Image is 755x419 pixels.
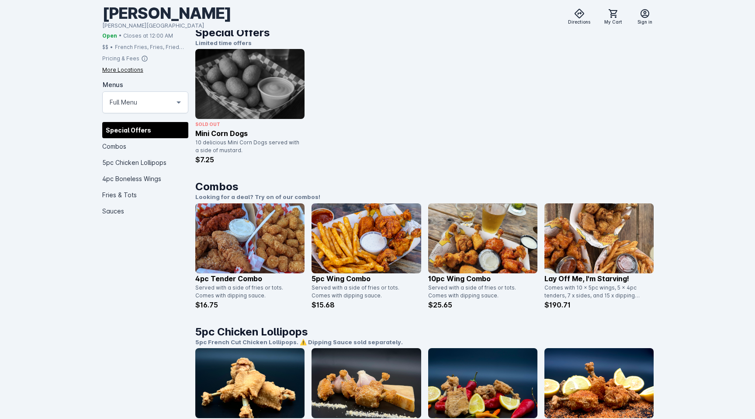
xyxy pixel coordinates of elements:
p: Limited time offers [195,39,654,48]
div: 10 delicious Mini Corn Dogs served with a side of mustard. [195,139,299,154]
p: 4pc Tender Combo [195,273,305,284]
span: • Closes at 12:00 AM [119,31,173,39]
img: catalog item [428,348,537,418]
img: catalog item [312,203,421,273]
img: catalog item [195,348,305,418]
mat-select-trigger: Full Menu [110,97,137,107]
img: catalog item [544,203,654,273]
div: Comes with 10 x 5pc wings, 5 x 4pc tenders, 7 x sides, and 15 x dipping sauces [544,284,648,300]
div: $$ [102,43,108,51]
p: $25.65 [428,300,537,310]
p: $15.68 [312,300,421,310]
div: Fries & Tots [102,186,188,203]
p: $190.71 [544,300,654,310]
div: Served with a side of fries or tots. Comes with dipping sauce. [195,284,299,300]
div: French Fries, Fries, Fried Chicken, Tots, Buffalo Wings, Chicken, Wings, Fried Pickles [115,43,188,51]
div: Sauces [102,203,188,219]
div: [PERSON_NAME][GEOGRAPHIC_DATA] [102,21,231,30]
img: catalog item [195,203,305,273]
h1: 5pc Chicken Lollipops [195,324,654,340]
span: Directions [568,19,590,25]
p: 5pc French Cut Chicken Lollipops. ⚠️ Dipping Sauce sold separately. [195,338,654,347]
div: Served with a side of fries or tots. Comes with dipping sauce. [312,284,416,300]
p: $7.25 [195,154,305,165]
img: catalog item [544,348,654,418]
p: $16.75 [195,300,305,310]
div: 5pc Chicken Lollipops [102,154,188,170]
h1: Combos [195,179,654,195]
div: Special Offers [102,122,188,138]
span: Sold Out [195,122,220,127]
img: catalog item [428,203,537,273]
p: Mini Corn Dogs [195,128,305,139]
div: Combos [102,138,188,154]
h1: Special Offers [195,25,654,41]
p: 10pc Wing Combo [428,273,537,284]
div: 4pc Boneless Wings [102,170,188,186]
div: More Locations [102,66,143,73]
div: Served with a side of fries or tots. Comes with dipping sauce. [428,284,532,300]
p: 5pc Wing Combo [312,273,421,284]
div: • [110,43,113,51]
img: catalog item [312,348,421,418]
div: [PERSON_NAME] [102,3,231,23]
mat-label: Menus [103,80,123,88]
img: catalog item [195,49,305,119]
p: Looking for a deal? Try on of our combos! [195,193,654,202]
div: Pricing & Fees [102,54,139,62]
p: Lay off me, I'm starving! [544,273,654,284]
span: Open [102,31,117,39]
